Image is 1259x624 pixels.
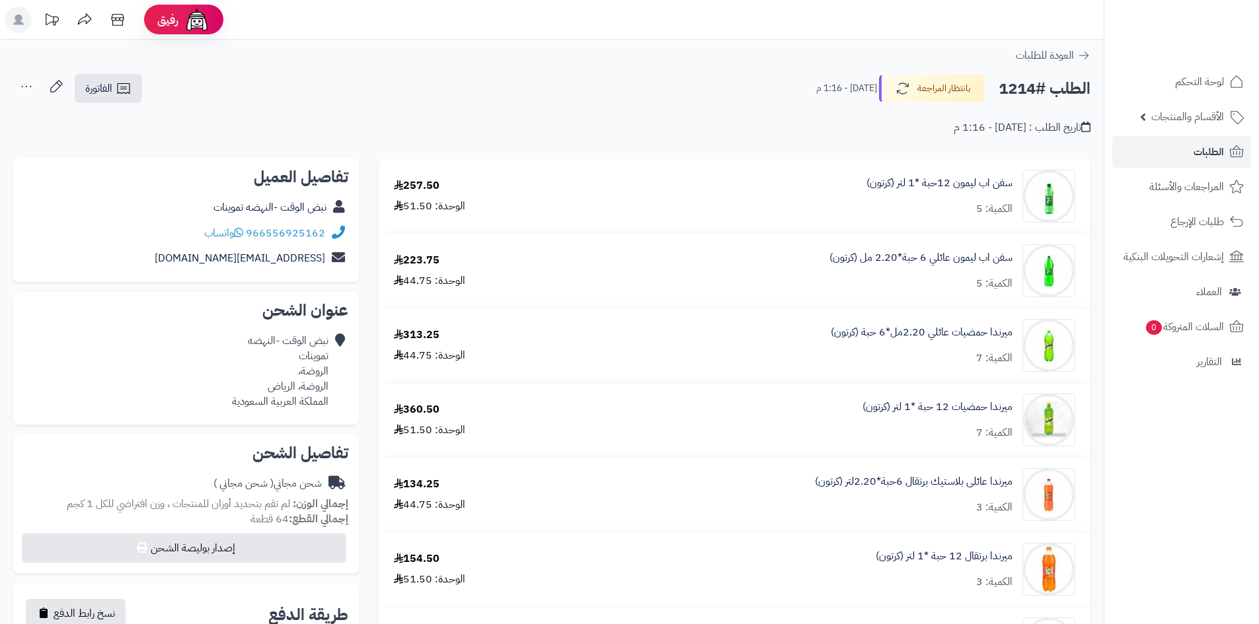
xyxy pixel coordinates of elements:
[1175,73,1224,91] span: لوحة التحكم
[1112,241,1251,273] a: إشعارات التحويلات البنكية
[866,176,1012,191] a: سفن اب ليمون 12حبة *1 لتر (كرتون)
[394,178,439,193] div: 257.50
[1194,143,1224,161] span: الطلبات
[213,199,326,215] a: نبض الوقت -النهضه تموينات
[976,201,1012,217] div: الكمية: 5
[213,476,322,491] div: شحن مجاني
[879,75,985,102] button: بانتظار المراجعة
[1112,171,1251,203] a: المراجعات والأسئلة
[976,425,1012,440] div: الكمية: 7
[250,511,348,527] small: 64 قطعة
[67,496,290,512] span: لم تقم بتحديد أوزان للمنتجات ، وزن افتراضي للكل 1 كجم
[24,302,348,318] h2: عنوان الشحن
[246,225,325,241] a: 966556925162
[157,12,178,28] span: رفيق
[394,402,439,417] div: 360.50
[1169,10,1246,38] img: logo-2.png
[1112,206,1251,238] a: طلبات الإرجاع
[1023,170,1075,223] img: 1747540828-789ab214-413e-4ccd-b32f-1699f0bc-90x90.jpg
[815,474,1012,489] a: ميرندا عائلى بلاستيك برتقال 6حبة*2.20لتر (كرتون)
[1023,244,1075,297] img: 1747541306-e6e5e2d5-9b67-463e-b81b-59a02ee4-90x90.jpg
[816,82,877,95] small: [DATE] - 1:16 م
[204,225,243,241] a: واتساب
[394,348,465,363] div: الوحدة: 44.75
[1023,319,1075,372] img: 1747544486-c60db756-6ee7-44b0-a7d4-ec449800-90x90.jpg
[75,74,142,103] a: الفاتورة
[24,445,348,461] h2: تفاصيل الشحن
[293,496,348,512] strong: إجمالي الوزن:
[232,333,328,409] div: نبض الوقت -النهضه تموينات الروضة، الروضة، الرياض المملكة العربية السعودية
[213,475,274,491] span: ( شحن مجاني )
[1170,213,1224,231] span: طلبات الإرجاع
[1124,248,1224,266] span: إشعارات التحويلات البنكية
[1023,394,1075,446] img: 1747566256-XP8G23evkchGmxKUr8YaGb2gsq2hZno4-90x90.jpg
[1149,178,1224,196] span: المراجعات والأسئلة
[394,551,439,567] div: 154.50
[999,75,1090,102] h2: الطلب #1214
[976,276,1012,291] div: الكمية: 5
[1016,48,1074,63] span: العودة للطلبات
[22,534,346,563] button: إصدار بوليصة الشحن
[24,169,348,185] h2: تفاصيل العميل
[954,120,1090,135] div: تاريخ الطلب : [DATE] - 1:16 م
[394,273,465,289] div: الوحدة: 44.75
[85,81,112,96] span: الفاتورة
[394,253,439,268] div: 223.75
[976,500,1012,515] div: الكمية: 3
[1112,311,1251,343] a: السلات المتروكة0
[876,549,1012,564] a: ميرندا برتقال 12 حبة *1 لتر (كرتون)
[394,199,465,214] div: الوحدة: 51.50
[1151,108,1224,126] span: الأقسام والمنتجات
[394,477,439,492] div: 134.25
[394,423,465,438] div: الوحدة: 51.50
[35,7,68,36] a: تحديثات المنصة
[1023,468,1075,521] img: 1747574203-8a7d3ffb-4f3f-4704-a106-a98e4bc3-90x90.jpg
[1112,66,1251,98] a: لوحة التحكم
[184,7,210,33] img: ai-face.png
[394,572,465,587] div: الوحدة: 51.50
[1016,48,1090,63] a: العودة للطلبات
[1112,276,1251,308] a: العملاء
[1112,136,1251,168] a: الطلبات
[1023,543,1075,596] img: 1747574948-012000802850_1-90x90.jpg
[1197,353,1222,371] span: التقارير
[268,607,348,623] h2: طريقة الدفع
[829,250,1012,265] a: سفن اب ليمون عائلي 6 حبة*2.20 مل (كرتون)
[1196,283,1222,301] span: العملاء
[155,250,325,266] a: [EMAIL_ADDRESS][DOMAIN_NAME]
[976,351,1012,366] div: الكمية: 7
[1145,318,1224,336] span: السلات المتروكة
[54,606,115,621] span: نسخ رابط الدفع
[1112,346,1251,378] a: التقارير
[394,497,465,512] div: الوحدة: 44.75
[289,511,348,527] strong: إجمالي القطع:
[831,325,1012,340] a: ميرندا حمضيات عائلي 2.20مل*6 حبة (كرتون)
[394,328,439,343] div: 313.25
[1145,320,1162,335] span: 0
[862,399,1012,415] a: ميرندا حمضيات 12 حبة *1 لتر (كرتون)
[976,574,1012,590] div: الكمية: 3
